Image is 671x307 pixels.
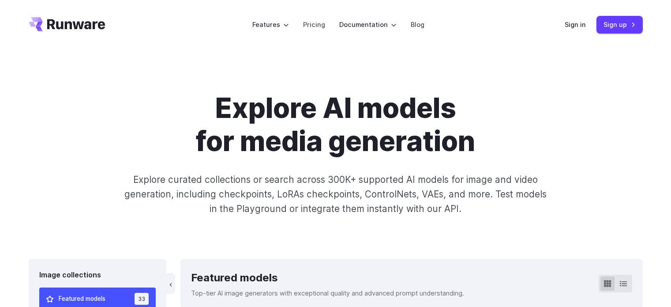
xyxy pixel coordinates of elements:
div: Featured models [191,269,464,286]
p: Explore curated collections or search across 300K+ supported AI models for image and video genera... [120,172,550,216]
a: Sign up [596,16,643,33]
a: Pricing [303,19,325,30]
a: Sign in [565,19,586,30]
p: Top-tier AI image generators with exceptional quality and advanced prompt understanding. [191,288,464,298]
label: Documentation [339,19,397,30]
button: ‹ [166,273,175,294]
a: Go to / [29,17,105,31]
a: Blog [411,19,424,30]
span: Featured models [59,294,105,304]
h1: Explore AI models for media generation [90,92,581,158]
span: 33 [135,293,149,305]
label: Features [252,19,289,30]
div: Image collections [39,269,156,281]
